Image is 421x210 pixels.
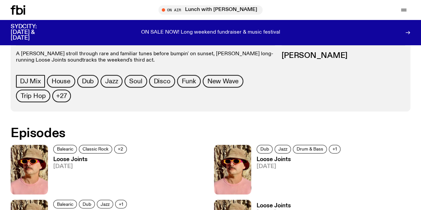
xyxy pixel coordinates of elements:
span: Jazz [278,146,287,151]
p: A [PERSON_NAME] stroll through rare and familiar tunes before bumpin' on sunset, [PERSON_NAME] lo... [16,51,275,64]
button: +1 [115,200,127,208]
button: +2 [114,145,127,153]
span: Jazz [105,78,118,85]
span: Drum & Bass [297,146,323,151]
span: Funk [182,78,196,85]
span: New Wave [207,78,239,85]
h3: Loose Joints [257,157,342,162]
a: Balearic [53,200,77,208]
a: Dub [77,75,99,88]
h2: Episodes [11,127,275,139]
a: Drum & Bass [293,145,327,153]
span: +1 [332,146,337,151]
a: New Wave [203,75,243,88]
span: Dub [82,78,94,85]
span: [DATE] [53,164,129,169]
span: +1 [119,201,123,206]
a: Funk [177,75,201,88]
span: [DATE] [257,164,342,169]
a: DJ Mix [16,75,45,88]
h3: SYDCITY: [DATE] & [DATE] [11,24,53,41]
a: Disco [149,75,175,88]
span: Dub [83,201,91,206]
a: Trip Hop [16,90,50,102]
span: Disco [154,78,170,85]
p: ON SALE NOW! Long weekend fundraiser & music festival [141,30,280,36]
span: House [52,78,71,85]
span: +27 [56,92,67,100]
a: Jazz [275,145,291,153]
button: +27 [52,90,71,102]
span: Soul [129,78,142,85]
span: Balearic [57,201,73,206]
span: DJ Mix [20,78,41,85]
a: Loose Joints[DATE] [48,157,129,194]
span: Dub [260,146,269,151]
h3: Loose Joints [53,157,129,162]
a: Dub [79,200,95,208]
button: On AirLunch with [PERSON_NAME] [158,5,263,15]
a: Dub [257,145,273,153]
span: Classic Rock [83,146,108,151]
a: Classic Rock [79,145,112,153]
img: Tyson stands in front of a paperbark tree wearing orange sunglasses, a suede bucket hat and a pin... [214,145,251,194]
h3: Loose Joints [257,203,291,209]
span: Balearic [57,146,73,151]
a: Jazz [101,75,122,88]
button: +1 [329,145,340,153]
span: Trip Hop [21,92,46,100]
h3: [PERSON_NAME] [282,52,405,60]
img: Tyson stands in front of a paperbark tree wearing orange sunglasses, a suede bucket hat and a pin... [11,145,48,194]
span: +2 [118,146,123,151]
a: Jazz [97,200,113,208]
a: Loose Joints[DATE] [251,157,342,194]
a: Soul [124,75,147,88]
a: Balearic [53,145,77,153]
a: House [47,75,75,88]
span: Jazz [101,201,109,206]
